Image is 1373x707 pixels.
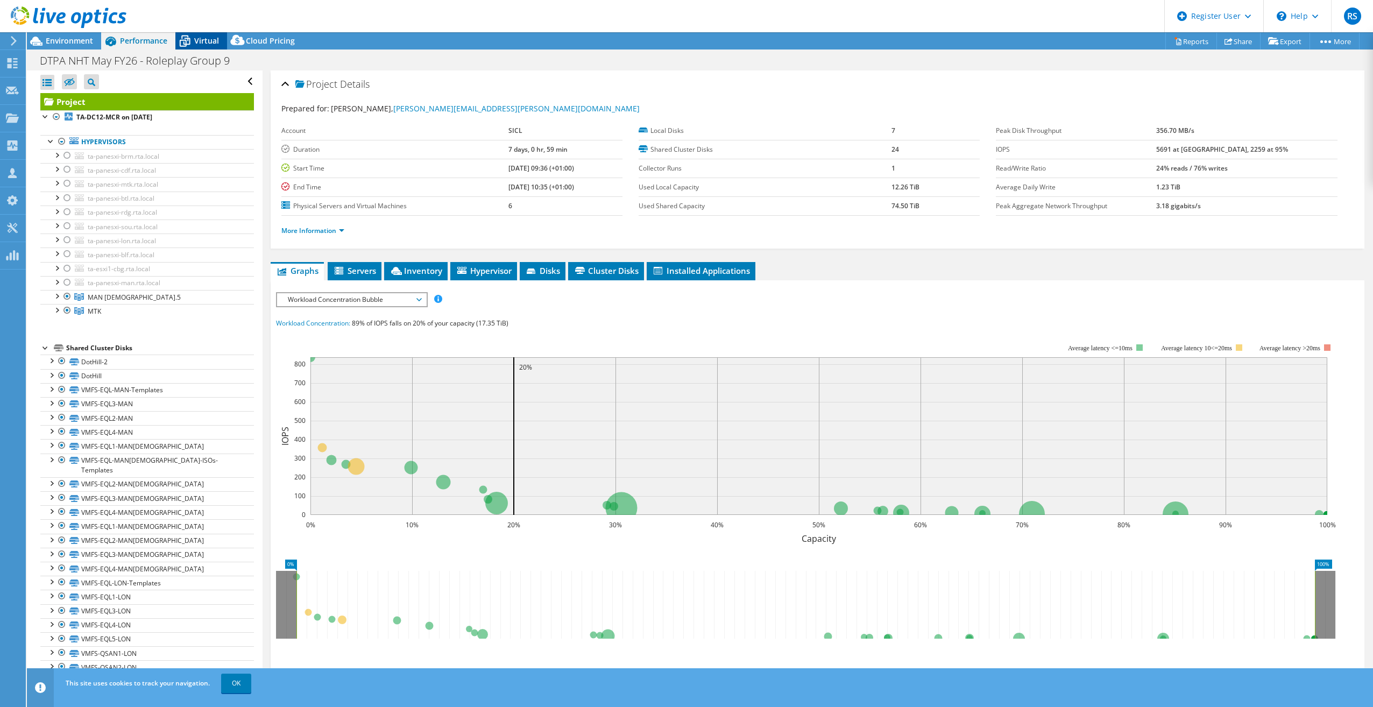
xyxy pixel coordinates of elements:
[1216,33,1261,50] a: Share
[276,319,350,328] span: Workload Concentration:
[456,265,512,276] span: Hypervisor
[295,79,337,90] span: Project
[40,93,254,110] a: Project
[574,265,639,276] span: Cluster Disks
[294,435,306,444] text: 400
[40,234,254,248] a: ta-panesxi-lon.rta.local
[88,264,150,273] span: ta-esxi1-cbg.rta.local
[40,304,254,318] a: MTK
[40,477,254,491] a: VMFS-EQL2-MAN[DEMOGRAPHIC_DATA]
[40,290,254,304] a: MAN 6.5
[1260,33,1310,50] a: Export
[1310,33,1360,50] a: More
[294,359,306,369] text: 800
[46,36,93,46] span: Environment
[40,192,254,206] a: ta-panesxi-btl.rta.local
[1277,11,1286,21] svg: \n
[40,439,254,453] a: VMFS-EQL1-MAN[DEMOGRAPHIC_DATA]
[1344,8,1361,25] span: RS
[996,182,1156,193] label: Average Daily Write
[639,125,891,136] label: Local Disks
[1319,520,1335,529] text: 100%
[639,163,891,174] label: Collector Runs
[88,194,154,203] span: ta-panesxi-btl.rta.local
[996,163,1156,174] label: Read/Write Ratio
[88,278,160,287] span: ta-panesxi-man.rta.local
[40,576,254,590] a: VMFS-EQL-LON-Templates
[88,307,101,316] span: MTK
[40,355,254,369] a: DotHill-2
[40,562,254,576] a: VMFS-EQL4-MAN[DEMOGRAPHIC_DATA]
[508,145,568,154] b: 7 days, 0 hr, 59 min
[40,491,254,505] a: VMFS-EQL3-MAN[DEMOGRAPHIC_DATA]
[40,660,254,674] a: VMFS-QSAN2-LON
[996,125,1156,136] label: Peak Disk Throughput
[40,163,254,177] a: ta-panesxi-cdf.rta.local
[40,646,254,660] a: VMFS-QSAN1-LON
[281,144,508,155] label: Duration
[40,548,254,562] a: VMFS-EQL3-MAN[DEMOGRAPHIC_DATA]
[40,383,254,397] a: VMFS-EQL-MAN-Templates
[40,604,254,618] a: VMFS-EQL3-LON
[76,112,152,122] b: TA-DC12-MCR on [DATE]
[652,265,750,276] span: Installed Applications
[294,416,306,425] text: 500
[294,397,306,406] text: 600
[246,36,295,46] span: Cloud Pricing
[88,236,156,245] span: ta-panesxi-lon.rta.local
[711,520,724,529] text: 40%
[88,180,158,189] span: ta-panesxi-mtk.rta.local
[914,520,927,529] text: 60%
[1156,126,1194,135] b: 356.70 MB/s
[639,182,891,193] label: Used Local Capacity
[40,369,254,383] a: DotHill
[508,164,574,173] b: [DATE] 09:36 (+01:00)
[40,454,254,477] a: VMFS-EQL-MAN[DEMOGRAPHIC_DATA]-ISOs-Templates
[281,163,508,174] label: Start Time
[294,472,306,482] text: 200
[279,427,291,446] text: IOPS
[194,36,219,46] span: Virtual
[891,201,919,210] b: 74.50 TiB
[1156,182,1180,192] b: 1.23 TiB
[40,590,254,604] a: VMFS-EQL1-LON
[40,220,254,234] a: ta-panesxi-sou.rta.local
[1156,201,1201,210] b: 3.18 gigabits/s
[281,182,508,193] label: End Time
[294,378,306,387] text: 700
[40,110,254,124] a: TA-DC12-MCR on [DATE]
[1165,33,1217,50] a: Reports
[331,103,640,114] span: [PERSON_NAME],
[40,411,254,425] a: VMFS-EQL2-MAN
[1068,344,1133,352] tspan: Average latency <=10ms
[891,164,895,173] b: 1
[891,182,919,192] b: 12.26 TiB
[333,265,376,276] span: Servers
[340,77,370,90] span: Details
[281,226,344,235] a: More Information
[891,145,899,154] b: 24
[639,201,891,211] label: Used Shared Capacity
[281,125,508,136] label: Account
[88,166,156,175] span: ta-panesxi-cdf.rta.local
[609,520,622,529] text: 30%
[282,293,421,306] span: Workload Concentration Bubble
[508,201,512,210] b: 6
[1161,344,1232,352] tspan: Average latency 10<=20ms
[1156,145,1288,154] b: 5691 at [GEOGRAPHIC_DATA], 2259 at 95%
[302,510,306,519] text: 0
[306,520,315,529] text: 0%
[996,144,1156,155] label: IOPS
[525,265,560,276] span: Disks
[507,520,520,529] text: 20%
[1219,520,1232,529] text: 90%
[40,632,254,646] a: VMFS-EQL5-LON
[88,208,157,217] span: ta-panesxi-rdg.rta.local
[1156,164,1228,173] b: 24% reads / 76% writes
[66,678,210,688] span: This site uses cookies to track your navigation.
[508,182,574,192] b: [DATE] 10:35 (+01:00)
[891,126,895,135] b: 7
[40,262,254,276] a: ta-esxi1-cbg.rta.local
[35,55,246,67] h1: DTPA NHT May FY26 - Roleplay Group 9
[406,520,419,529] text: 10%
